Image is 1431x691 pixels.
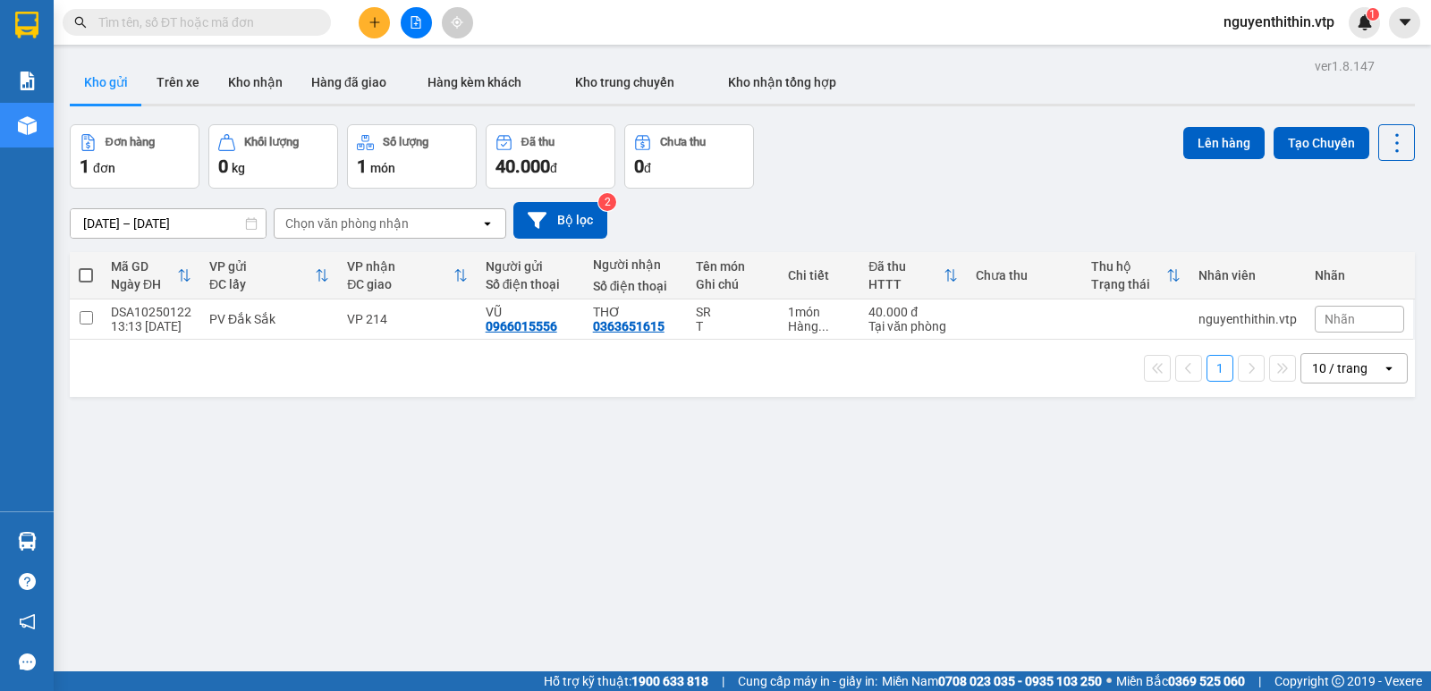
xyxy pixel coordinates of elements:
[660,136,706,148] div: Chưa thu
[1258,671,1261,691] span: |
[738,671,877,691] span: Cung cấp máy in - giấy in:
[722,671,724,691] span: |
[550,161,557,175] span: đ
[976,268,1073,282] div: Chưa thu
[593,305,679,319] div: THƠ
[357,156,367,177] span: 1
[513,202,607,239] button: Bộ lọc
[1325,312,1355,326] span: Nhãn
[1367,8,1379,21] sup: 1
[1198,268,1297,282] div: Nhân viên
[209,259,315,274] div: VP gửi
[788,319,851,333] div: Hàng thông thường
[209,277,315,291] div: ĐC lấy
[208,124,338,189] button: Khối lượng0kg
[593,319,665,333] div: 0363651615
[644,161,651,175] span: đ
[368,16,381,29] span: plus
[209,312,329,326] div: PV Đắk Sắk
[634,156,644,177] span: 0
[1198,312,1297,326] div: nguyenthithin.vtp
[370,161,395,175] span: món
[1332,675,1344,687] span: copyright
[696,259,770,274] div: Tên món
[728,75,836,89] span: Kho nhận tổng hợp
[347,259,453,274] div: VP nhận
[70,124,199,189] button: Đơn hàng1đơn
[521,136,555,148] div: Đã thu
[1183,127,1265,159] button: Lên hàng
[383,136,428,148] div: Số lượng
[486,277,575,291] div: Số điện thoại
[486,319,557,333] div: 0966015556
[480,216,495,231] svg: open
[1209,11,1349,33] span: nguyenthithin.vtp
[486,124,615,189] button: Đã thu40.000đ
[486,305,575,319] div: VŨ
[1397,14,1413,30] span: caret-down
[788,305,851,319] div: 1 món
[868,305,958,319] div: 40.000 đ
[111,277,177,291] div: Ngày ĐH
[598,193,616,211] sup: 2
[19,613,36,630] span: notification
[696,305,770,319] div: SR
[111,305,191,319] div: DSA10250122
[818,319,829,333] span: ...
[142,61,214,104] button: Trên xe
[428,75,521,89] span: Hàng kèm khách
[111,319,191,333] div: 13:13 [DATE]
[938,674,1102,688] strong: 0708 023 035 - 0935 103 250
[544,671,708,691] span: Hỗ trợ kỹ thuật:
[98,13,309,32] input: Tìm tên, số ĐT hoặc mã đơn
[285,215,409,232] div: Chọn văn phòng nhận
[1106,678,1112,685] span: ⚪️
[696,319,770,333] div: T
[347,277,453,291] div: ĐC giao
[1116,671,1245,691] span: Miền Bắc
[15,12,38,38] img: logo-vxr
[1315,268,1404,282] div: Nhãn
[486,259,575,274] div: Người gửi
[1382,361,1396,375] svg: open
[71,209,266,238] input: Select a date range.
[410,16,422,29] span: file-add
[1207,355,1233,382] button: 1
[859,252,967,299] th: Toggle SortBy
[111,259,177,274] div: Mã GD
[214,61,297,104] button: Kho nhận
[218,156,228,177] span: 0
[882,671,1102,691] span: Miền Nam
[624,124,754,189] button: Chưa thu0đ
[244,136,299,148] div: Khối lượng
[868,277,944,291] div: HTTT
[19,573,36,590] span: question-circle
[1315,56,1375,76] div: ver 1.8.147
[80,156,89,177] span: 1
[19,653,36,670] span: message
[232,161,245,175] span: kg
[18,72,37,90] img: solution-icon
[93,161,115,175] span: đơn
[1274,127,1369,159] button: Tạo Chuyến
[788,268,851,282] div: Chi tiết
[102,252,200,299] th: Toggle SortBy
[451,16,463,29] span: aim
[347,312,467,326] div: VP 214
[18,532,37,551] img: warehouse-icon
[868,319,958,333] div: Tại văn phòng
[359,7,390,38] button: plus
[495,156,550,177] span: 40.000
[696,277,770,291] div: Ghi chú
[106,136,155,148] div: Đơn hàng
[593,279,679,293] div: Số điện thoại
[70,61,142,104] button: Kho gửi
[347,124,477,189] button: Số lượng1món
[401,7,432,38] button: file-add
[1082,252,1190,299] th: Toggle SortBy
[575,75,674,89] span: Kho trung chuyển
[1389,7,1420,38] button: caret-down
[1168,674,1245,688] strong: 0369 525 060
[74,16,87,29] span: search
[338,252,476,299] th: Toggle SortBy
